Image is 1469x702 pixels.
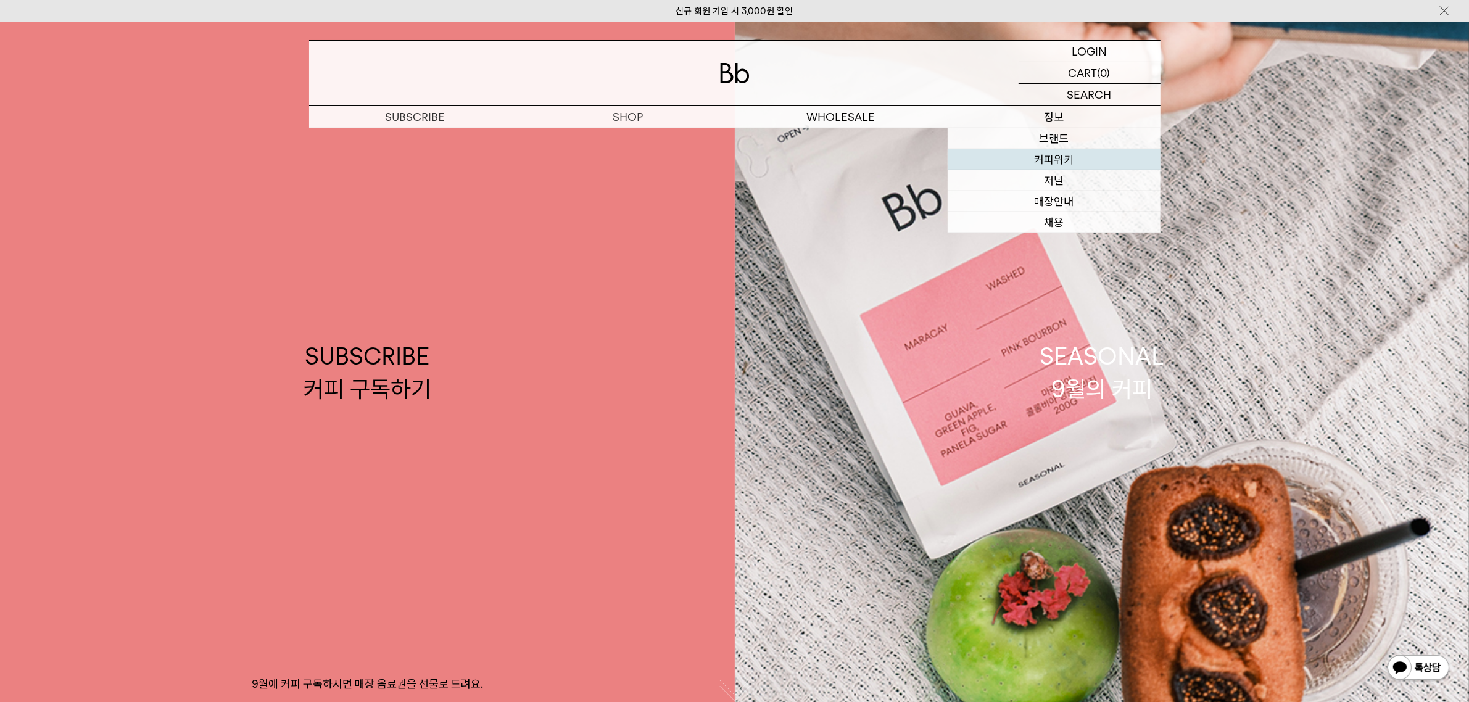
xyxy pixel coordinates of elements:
p: CART [1069,62,1098,83]
p: WHOLESALE [735,106,948,128]
a: 저널 [948,170,1161,191]
a: SUBSCRIBE [309,106,522,128]
div: SEASONAL 9월의 커피 [1040,340,1164,405]
a: CART (0) [1019,62,1161,84]
p: SEARCH [1067,84,1112,105]
a: SHOP [522,106,735,128]
a: LOGIN [1019,41,1161,62]
div: SUBSCRIBE 커피 구독하기 [304,340,431,405]
img: 로고 [720,63,750,83]
a: 커피위키 [948,149,1161,170]
p: 정보 [948,106,1161,128]
a: 브랜드 [948,128,1161,149]
a: 신규 회원 가입 시 3,000원 할인 [676,6,793,17]
p: (0) [1098,62,1111,83]
p: LOGIN [1072,41,1107,62]
a: 채용 [948,212,1161,233]
a: 매장안내 [948,191,1161,212]
img: 카카오톡 채널 1:1 채팅 버튼 [1386,654,1450,683]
